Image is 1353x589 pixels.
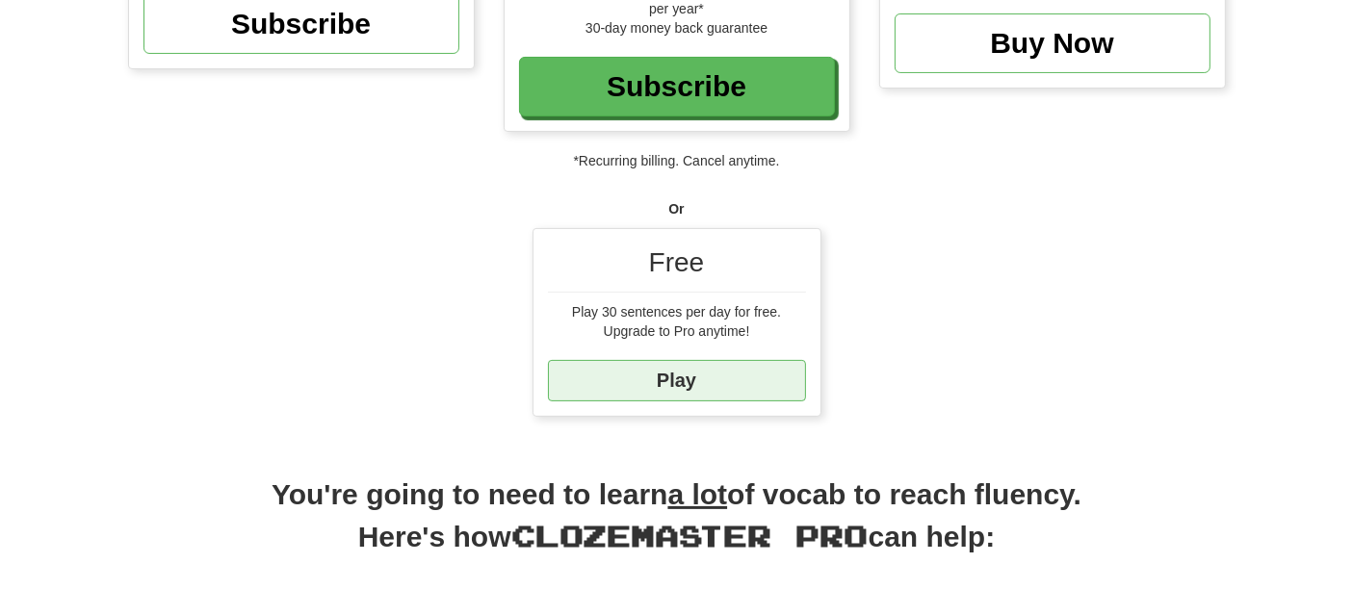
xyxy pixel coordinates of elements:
u: a lot [668,478,728,510]
div: Upgrade to Pro anytime! [548,321,806,341]
span: Clozemaster Pro [511,518,869,552]
div: 30-day money back guarantee [519,18,835,38]
a: Play [548,360,806,401]
h2: You're going to need to learn of vocab to reach fluency. Here's how can help: [128,474,1226,578]
a: Subscribe [519,57,835,116]
a: Buy Now [895,13,1210,73]
strong: Or [668,201,684,217]
div: Play 30 sentences per day for free. [548,302,806,321]
div: Free [548,243,806,293]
